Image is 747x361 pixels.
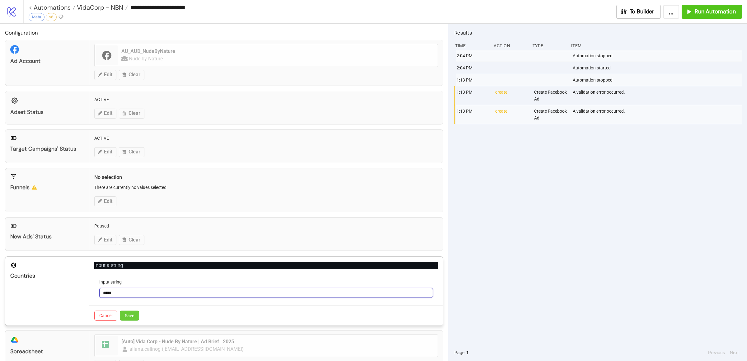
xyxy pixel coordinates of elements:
[454,29,742,37] h2: Results
[630,8,655,15] span: To Builder
[464,349,471,356] button: 1
[29,4,75,11] a: < Automations
[29,13,45,21] div: Meta
[456,105,490,124] div: 1:13 PM
[75,3,123,12] span: VidaCorp - NBN
[495,86,529,105] div: create
[533,105,568,124] div: Create Facebook Ad
[46,13,57,21] div: v6
[99,288,433,298] input: Input string
[94,311,117,321] button: Cancel
[572,86,744,105] div: A validation error occurred.
[99,279,126,285] label: Input string
[532,40,566,52] div: Type
[75,4,128,11] a: VidaCorp - NBN
[125,313,134,318] span: Save
[94,262,438,269] p: Input a string
[456,50,490,62] div: 2:04 PM
[456,74,490,86] div: 1:13 PM
[533,86,568,105] div: Create Facebook Ad
[456,86,490,105] div: 1:13 PM
[706,349,727,356] button: Previous
[616,5,661,19] button: To Builder
[456,62,490,74] div: 2:04 PM
[120,311,139,321] button: Save
[493,40,527,52] div: Action
[572,62,744,74] div: Automation started
[663,5,679,19] button: ...
[99,313,112,318] span: Cancel
[454,40,489,52] div: Time
[495,105,529,124] div: create
[695,8,736,15] span: Run Automation
[572,50,744,62] div: Automation stopped
[572,105,744,124] div: A validation error occurred.
[5,29,443,37] h2: Configuration
[682,5,742,19] button: Run Automation
[572,74,744,86] div: Automation stopped
[728,349,741,356] button: Next
[571,40,742,52] div: Item
[434,261,438,266] span: close
[454,349,464,356] span: Page
[10,272,84,279] div: Countries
